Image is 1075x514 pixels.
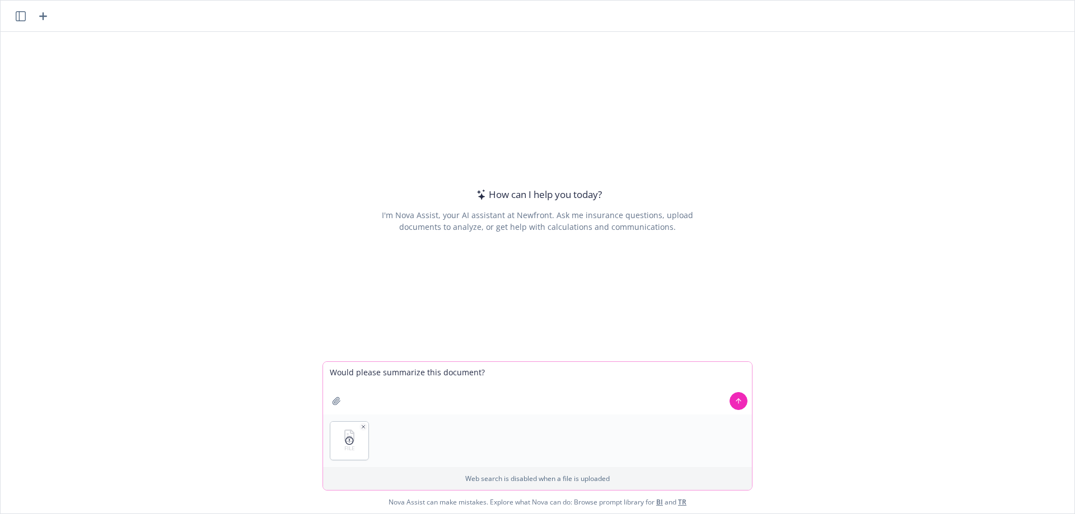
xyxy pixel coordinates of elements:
a: BI [656,497,663,507]
p: Web search is disabled when a file is uploaded [330,474,745,483]
div: I'm Nova Assist, your AI assistant at Newfront. Ask me insurance questions, upload documents to a... [380,209,695,233]
textarea: Would please summarize this document? [323,362,752,414]
a: TR [678,497,686,507]
div: How can I help you today? [473,187,602,202]
span: Nova Assist can make mistakes. Explore what Nova can do: Browse prompt library for and [5,491,1070,513]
